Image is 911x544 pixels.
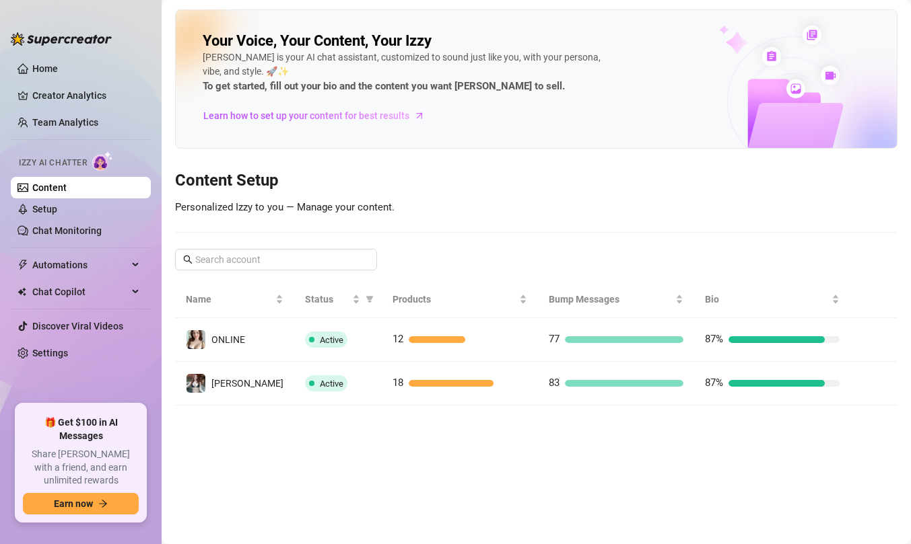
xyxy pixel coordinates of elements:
a: Content [32,182,67,193]
img: ai-chatter-content-library-cLFOSyPT.png [688,11,897,148]
strong: To get started, fill out your bio and the content you want [PERSON_NAME] to sell. [203,80,565,92]
span: Chat Copilot [32,281,128,303]
span: thunderbolt [18,260,28,270]
a: Discover Viral Videos [32,321,123,332]
span: Active [320,379,343,389]
span: filter [363,289,376,309]
span: Personalized Izzy to you — Manage your content. [175,201,395,213]
span: ONLINE [211,334,245,345]
span: Products [393,292,516,307]
th: Bio [694,281,850,318]
span: Share [PERSON_NAME] with a friend, and earn unlimited rewards [23,448,139,488]
th: Bump Messages [538,281,694,318]
span: Bio [705,292,829,307]
a: Creator Analytics [32,85,140,106]
a: Chat Monitoring [32,225,102,236]
span: 87% [705,377,723,389]
span: filter [366,295,374,303]
span: Learn how to set up your content for best results [203,108,409,123]
img: logo-BBDzfeDw.svg [11,32,112,46]
a: Team Analytics [32,117,98,128]
span: Status [305,292,349,307]
iframe: Intercom live chat [865,498,898,531]
span: 83 [549,377,560,389]
div: [PERSON_NAME] is your AI chat assistant, customized to sound just like you, with your persona, vi... [203,50,607,95]
h3: Content Setup [175,170,898,192]
span: Earn now [54,498,93,509]
h2: Your Voice, Your Content, Your Izzy [203,32,432,50]
th: Products [382,281,538,318]
span: 18 [393,377,403,389]
span: Izzy AI Chatter [19,157,87,169]
input: Search account [195,252,358,267]
a: Learn how to set up your content for best results [203,105,435,126]
span: arrow-right [98,499,108,508]
img: Chat Copilot [18,287,26,297]
img: Amy [187,374,205,393]
span: 87% [705,333,723,345]
span: Name [186,292,273,307]
th: Name [175,281,294,318]
a: Home [32,63,58,74]
span: search [183,255,193,264]
a: Setup [32,204,57,215]
span: [PERSON_NAME] [211,378,283,389]
th: Status [294,281,382,318]
button: Earn nowarrow-right [23,493,139,514]
span: arrow-right [413,109,426,122]
span: Automations [32,254,128,276]
span: Bump Messages [549,292,673,307]
span: Active [320,335,343,345]
img: AI Chatter [92,151,113,171]
span: 🎁 Get $100 in AI Messages [23,416,139,442]
span: 77 [549,333,560,345]
img: ONLINE [187,330,205,349]
span: 12 [393,333,403,345]
a: Settings [32,348,68,358]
